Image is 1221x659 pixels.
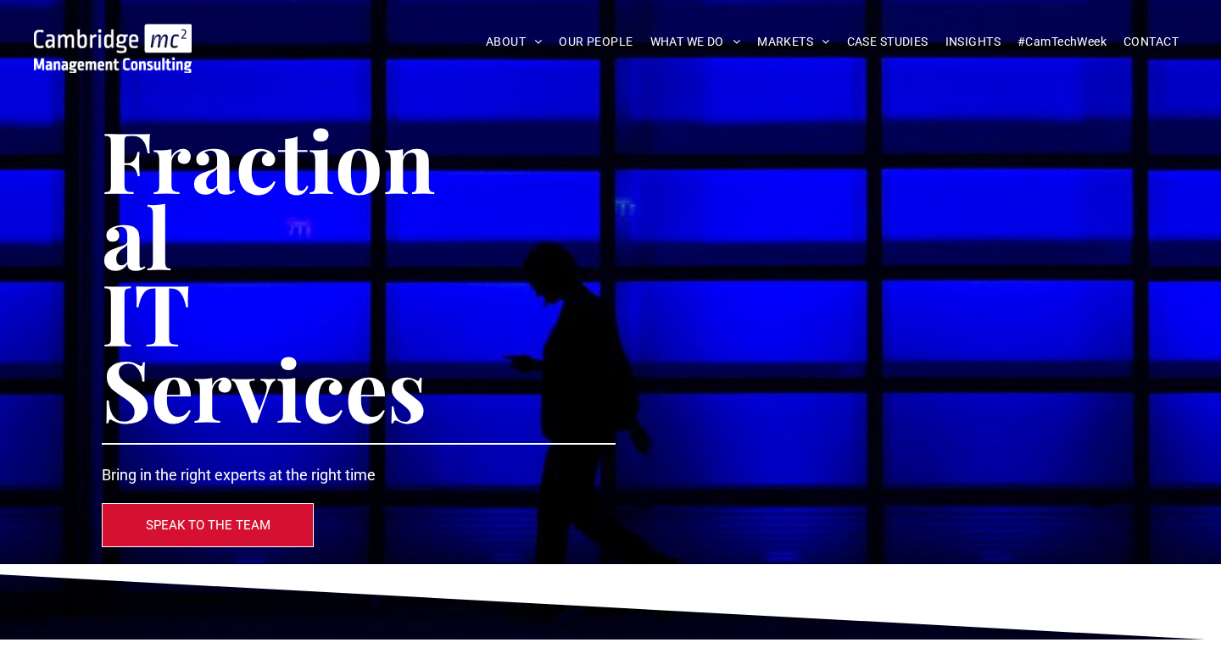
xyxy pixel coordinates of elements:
[550,29,641,55] a: OUR PEOPLE
[477,29,551,55] a: ABOUT
[102,503,314,547] a: SPEAK TO THE TEAM
[102,255,427,444] span: IT Services
[34,26,192,44] a: Your Business Transformed | Cambridge Management Consulting
[146,518,270,533] p: SPEAK TO THE TEAM
[102,466,376,484] span: Bring in the right experts at the right time
[102,102,435,291] span: Fractional
[1009,29,1115,55] a: #CamTechWeek
[937,29,1009,55] a: INSIGHTS
[1115,29,1187,55] a: CONTACT
[839,29,937,55] a: CASE STUDIES
[749,29,838,55] a: MARKETS
[642,29,750,55] a: WHAT WE DO
[34,24,192,73] img: Cambridge MC Logo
